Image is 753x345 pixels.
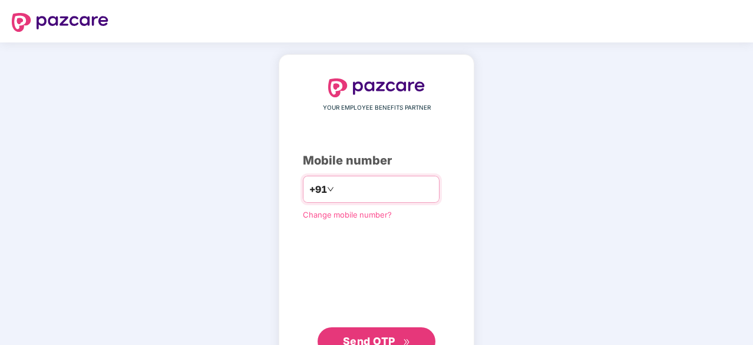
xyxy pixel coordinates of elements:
span: down [327,186,334,193]
span: YOUR EMPLOYEE BENEFITS PARTNER [323,103,431,113]
img: logo [328,78,425,97]
img: logo [12,13,108,32]
span: +91 [309,182,327,197]
a: Change mobile number? [303,210,392,219]
div: Mobile number [303,152,450,170]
